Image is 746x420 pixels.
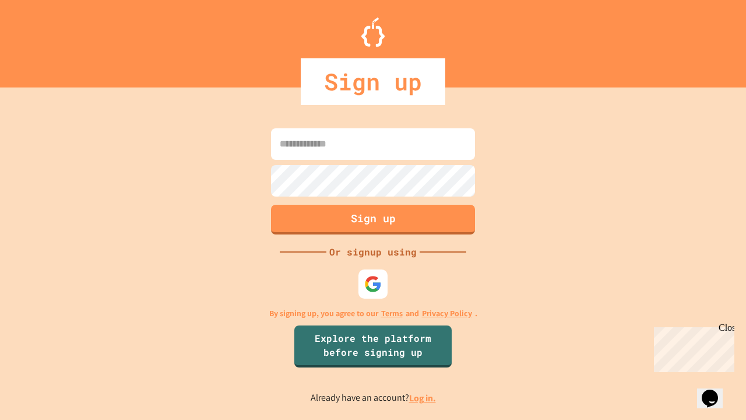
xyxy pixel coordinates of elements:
[5,5,80,74] div: Chat with us now!Close
[409,392,436,404] a: Log in.
[364,275,382,293] img: google-icon.svg
[381,307,403,320] a: Terms
[301,58,445,105] div: Sign up
[326,245,420,259] div: Or signup using
[269,307,477,320] p: By signing up, you agree to our and .
[271,205,475,235] button: Sign up
[311,391,436,405] p: Already have an account?
[649,323,734,372] iframe: chat widget
[294,325,452,367] a: Explore the platform before signing up
[361,17,385,47] img: Logo.svg
[422,307,472,320] a: Privacy Policy
[697,373,734,408] iframe: chat widget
